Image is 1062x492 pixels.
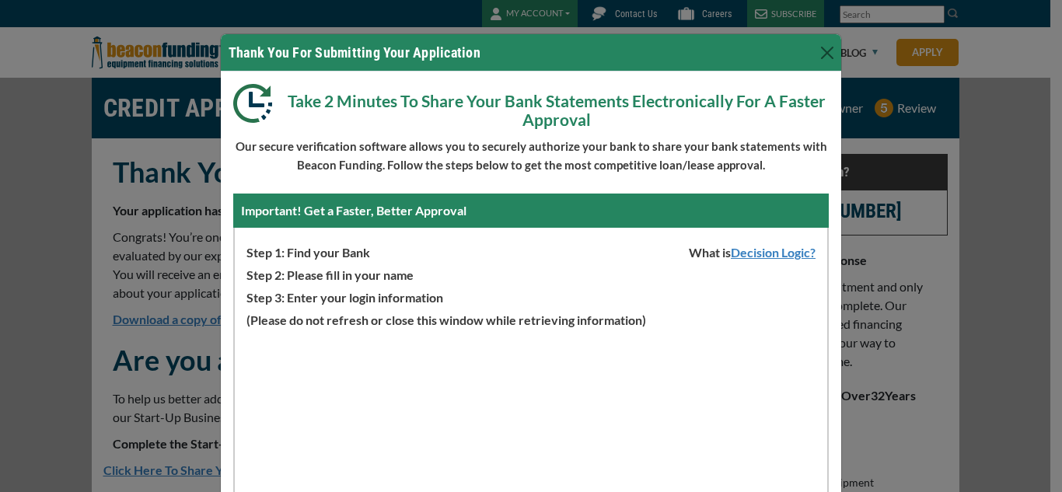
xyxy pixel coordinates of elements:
[731,245,827,260] a: Decision Logic?
[235,307,827,330] p: (Please do not refresh or close this window while retrieving information)
[233,137,829,174] p: Our secure verification software allows you to securely authorize your bank to share your bank st...
[677,239,827,262] span: What is
[229,42,480,63] h4: Thank You For Submitting Your Application
[233,84,284,123] img: Modal DL Clock
[815,40,840,65] button: Close
[235,239,370,262] span: Step 1: Find your Bank
[235,284,827,307] p: Step 3: Enter your login information
[235,262,827,284] p: Step 2: Please fill in your name
[233,194,829,228] div: Important! Get a Faster, Better Approval
[233,84,829,129] p: Take 2 Minutes To Share Your Bank Statements Electronically For A Faster Approval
